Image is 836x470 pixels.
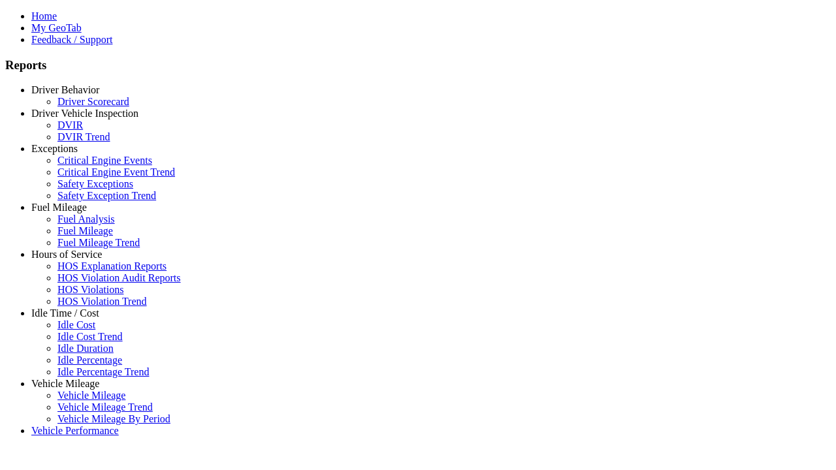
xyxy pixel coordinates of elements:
a: Driver Scorecard [57,96,129,107]
a: Idle Percentage Trend [57,366,149,377]
a: Driver Vehicle Inspection [31,108,138,119]
a: Exceptions [31,143,78,154]
a: Vehicle Mileage [57,390,125,401]
a: DVIR Trend [57,131,110,142]
a: Idle Cost Trend [57,331,123,342]
a: Driver Behavior [31,84,99,95]
a: Feedback / Support [31,34,112,45]
a: Hours of Service [31,249,102,260]
a: Idle Duration [57,343,114,354]
a: My GeoTab [31,22,82,33]
a: Fuel Mileage Trend [57,237,140,248]
a: Fuel Mileage [31,202,87,213]
a: Vehicle Performance [31,425,119,436]
a: HOS Explanation Reports [57,260,167,272]
a: Idle Percentage [57,354,122,366]
a: HOS Violation Audit Reports [57,272,181,283]
a: Fuel Mileage [57,225,113,236]
a: Critical Engine Event Trend [57,166,175,178]
a: Fuel Analysis [57,213,115,225]
a: Critical Engine Events [57,155,152,166]
a: Safety Exceptions [57,178,133,189]
a: Vehicle Mileage By Period [57,413,170,424]
a: Home [31,10,57,22]
a: Vehicle Mileage Trend [57,401,153,413]
a: Vehicle Mileage [31,378,99,389]
a: DVIR [57,119,83,131]
a: Idle Cost [57,319,95,330]
a: Safety Exception Trend [57,190,156,201]
a: Idle Time / Cost [31,307,99,319]
a: HOS Violations [57,284,123,295]
h3: Reports [5,58,831,72]
a: HOS Violation Trend [57,296,147,307]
